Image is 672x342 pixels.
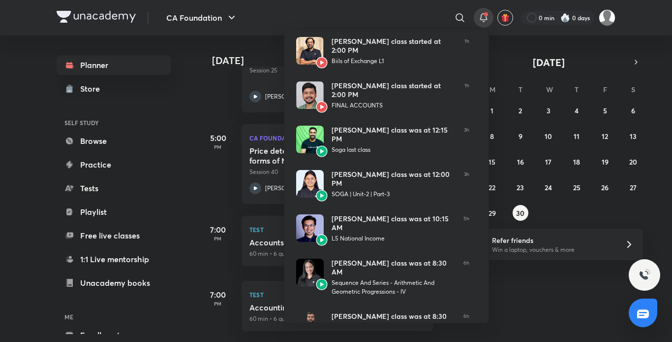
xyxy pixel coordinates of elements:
[332,101,457,110] div: FINAL ACCOUNTS
[463,214,469,243] span: 5h
[464,37,469,66] span: 1h
[284,118,481,162] a: AvatarAvatar[PERSON_NAME] class was at 12:15 PMSoga last class3h
[296,170,324,198] img: Avatar
[332,170,456,188] div: [PERSON_NAME] class was at 12:00 PM
[332,234,456,243] div: L5 National Income
[332,278,456,296] div: Sequence And Series - Arithmetic And Geometric Progressions - IV
[296,214,324,242] img: Avatar
[332,190,456,199] div: SOGA | Unit-2 | Part-3
[332,57,457,66] div: Biils of Exchange L1
[296,126,324,153] img: Avatar
[284,251,481,304] a: AvatarAvatar[PERSON_NAME] class was at 8:30 AMSequence And Series - Arithmetic And Geometric Prog...
[332,214,456,232] div: [PERSON_NAME] class was at 10:15 AM
[316,278,328,290] img: Avatar
[463,312,469,341] span: 6h
[296,81,324,109] img: Avatar
[332,37,457,55] div: [PERSON_NAME] class started at 2:00 PM
[463,259,469,296] span: 6h
[464,170,469,199] span: 3h
[332,312,456,330] div: [PERSON_NAME] class was at 8:30 AM
[284,206,481,251] a: AvatarAvatar[PERSON_NAME] class was at 10:15 AML5 National Income5h
[284,73,481,118] a: AvatarAvatar[PERSON_NAME] class started at 2:00 PMFINAL ACCOUNTS1h
[316,145,328,157] img: Avatar
[332,126,456,143] div: [PERSON_NAME] class was at 12:15 PM
[316,234,328,246] img: Avatar
[464,126,469,154] span: 3h
[332,259,456,276] div: [PERSON_NAME] class was at 8:30 AM
[316,57,328,68] img: Avatar
[296,259,324,286] img: Avatar
[332,145,456,154] div: Soga last class
[332,81,457,99] div: [PERSON_NAME] class started at 2:00 PM
[464,81,469,110] span: 1h
[284,162,481,206] a: AvatarAvatar[PERSON_NAME] class was at 12:00 PMSOGA | Unit-2 | Part-33h
[316,190,328,202] img: Avatar
[296,37,324,65] img: Avatar
[316,101,328,113] img: Avatar
[284,29,481,73] a: AvatarAvatar[PERSON_NAME] class started at 2:00 PMBiils of Exchange L11h
[296,312,324,340] img: Avatar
